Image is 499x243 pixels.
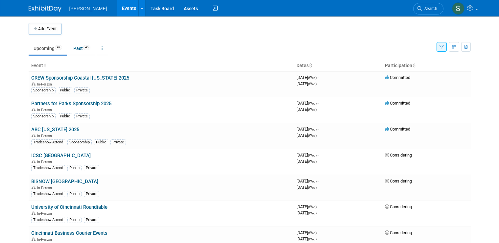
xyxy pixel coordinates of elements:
div: Private [74,87,90,93]
span: (Wed) [308,180,317,183]
img: In-Person Event [32,108,36,111]
div: Private [110,139,126,145]
span: - [318,179,319,183]
span: - [318,101,319,106]
a: Past45 [68,42,95,55]
span: [DATE] [297,75,319,80]
span: Considering [385,204,412,209]
span: [DATE] [297,204,319,209]
span: - [318,153,319,158]
span: [DATE] [297,159,317,164]
span: 45 [83,45,90,50]
th: Event [29,60,294,71]
a: CREW Sponsorship Coastal [US_STATE] 2025 [31,75,129,81]
div: Tradeshow-Attend [31,217,65,223]
span: In-Person [37,186,54,190]
div: Public [58,113,72,119]
img: In-Person Event [32,237,36,241]
span: Considering [385,230,412,235]
a: ABC [US_STATE] 2025 [31,127,79,133]
span: - [318,230,319,235]
span: [DATE] [297,210,317,215]
span: (Wed) [308,211,317,215]
a: BISNOW [GEOGRAPHIC_DATA] [31,179,98,184]
a: Sort by Participation Type [412,63,416,68]
span: [DATE] [297,101,319,106]
div: Sponsorship [31,113,56,119]
span: [DATE] [297,153,319,158]
div: Tradeshow-Attend [31,191,65,197]
span: [DATE] [297,127,319,132]
button: Add Event [29,23,61,35]
span: In-Person [37,237,54,242]
div: Public [67,217,82,223]
span: (Wed) [308,231,317,235]
div: Private [84,217,99,223]
th: Dates [294,60,382,71]
span: Considering [385,179,412,183]
a: Upcoming42 [29,42,67,55]
span: (Wed) [308,134,317,137]
span: (Wed) [308,154,317,157]
div: Private [74,113,90,119]
span: (Wed) [308,160,317,163]
div: Private [84,165,99,171]
span: [DATE] [297,81,317,86]
span: [DATE] [297,133,317,138]
span: (Wed) [308,82,317,86]
span: - [318,204,319,209]
span: Committed [385,127,410,132]
img: In-Person Event [32,160,36,163]
div: Tradeshow-Attend [31,139,65,145]
span: [DATE] [297,179,319,183]
div: Public [67,191,82,197]
span: (Wed) [308,108,317,111]
span: Committed [385,101,410,106]
div: Public [94,139,108,145]
a: ICSC [GEOGRAPHIC_DATA] [31,153,91,158]
span: (Wed) [308,76,317,80]
span: [PERSON_NAME] [69,6,107,11]
span: (Wed) [308,205,317,209]
img: In-Person Event [32,211,36,215]
div: Public [58,87,72,93]
div: Public [67,165,82,171]
img: ExhibitDay [29,6,61,12]
span: 42 [55,45,62,50]
span: [DATE] [297,236,317,241]
span: (Wed) [308,186,317,189]
span: - [318,127,319,132]
a: Sort by Start Date [309,63,312,68]
img: In-Person Event [32,186,36,189]
div: Tradeshow-Attend [31,165,65,171]
a: Partners for Parks Sponsorship 2025 [31,101,111,107]
img: Sharon Aurelio [452,2,464,15]
span: In-Person [37,108,54,112]
a: Cincinnati Business Courier Events [31,230,107,236]
a: Sort by Event Name [43,63,46,68]
span: (Wed) [308,128,317,131]
span: Considering [385,153,412,158]
span: Search [422,6,437,11]
a: University of Cincinnati Roundtable [31,204,107,210]
th: Participation [382,60,471,71]
span: In-Person [37,134,54,138]
span: [DATE] [297,230,319,235]
img: In-Person Event [32,82,36,85]
span: (Wed) [308,102,317,105]
span: In-Person [37,160,54,164]
span: In-Person [37,82,54,86]
span: Committed [385,75,410,80]
span: In-Person [37,211,54,216]
div: Sponsorship [31,87,56,93]
span: - [318,75,319,80]
div: Sponsorship [67,139,92,145]
img: In-Person Event [32,134,36,137]
span: (Wed) [308,237,317,241]
a: Search [413,3,443,14]
span: [DATE] [297,107,317,112]
div: Private [84,191,99,197]
span: [DATE] [297,185,317,190]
